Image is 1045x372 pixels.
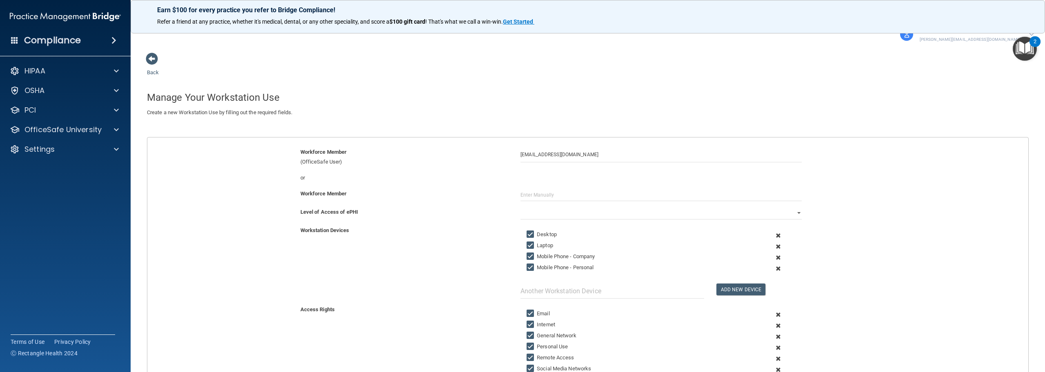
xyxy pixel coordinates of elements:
a: Terms of Use [11,338,44,346]
div: (OfficeSafe User) [294,147,515,167]
label: Laptop [527,241,553,250]
a: Back [147,60,159,75]
b: Workforce Member [300,149,347,155]
b: Workstation Devices [300,227,349,233]
img: PMB logo [10,9,121,25]
input: Search by name or email [520,147,802,162]
span: Create a new Workstation Use by filling out the required fields. [147,109,292,115]
b: Access Rights [300,306,335,312]
span: Refer a friend at any practice, whether it's medical, dental, or any other speciality, and score a [157,18,389,25]
p: [PERSON_NAME][EMAIL_ADDRESS][DOMAIN_NAME] [920,36,1021,43]
span: ! That's what we call a win-win. [425,18,503,25]
img: arrow-down.227dba2b.svg [1029,33,1034,36]
a: PCI [10,105,119,115]
input: Mobile Phone - Company [527,253,536,260]
img: avatar.17b06cb7.svg [900,28,913,41]
a: HIPAA [10,66,119,76]
input: Social Media Networks [527,365,536,372]
input: Desktop [527,231,536,238]
a: OSHA [10,86,119,95]
h4: Compliance [24,35,81,46]
a: Settings [10,144,119,154]
label: Desktop [527,230,557,239]
b: Level of Access of ePHI [300,209,358,215]
label: Email [527,309,550,319]
input: Mobile Phone - Personal [527,264,536,271]
input: Email [527,310,536,317]
p: Settings [24,144,55,154]
strong: $100 gift card [389,18,425,25]
a: Privacy Policy [54,338,91,346]
input: Another Workstation Device [520,283,704,299]
span: Ⓒ Rectangle Health 2024 [11,349,78,357]
button: Open Resource Center, 2 new notifications [1013,37,1037,61]
input: Enter Manually [520,189,802,201]
div: 2 [1034,42,1036,52]
p: OfficeSafe University [24,125,102,135]
label: Internet [527,320,555,330]
h4: Manage Your Workstation Use [147,92,1029,103]
input: Internet [527,321,536,328]
button: Add New Device [716,283,765,295]
div: or [294,173,515,183]
label: Mobile Phone - Company [527,252,595,261]
p: PCI [24,105,36,115]
p: HIPAA [24,66,45,76]
input: Laptop [527,242,536,249]
label: Remote Access [527,353,574,363]
input: Remote Access [527,354,536,361]
strong: Get Started [503,18,533,25]
a: OfficeSafe University [10,125,119,135]
label: General Network [527,331,576,341]
p: OSHA [24,86,45,95]
label: Mobile Phone - Personal [527,263,594,272]
input: Personal Use [527,343,536,350]
b: Workforce Member [300,190,347,197]
p: Earn $100 for every practice you refer to Bridge Compliance! [157,6,1018,14]
label: Personal Use [527,342,568,352]
a: Get Started [503,18,534,25]
input: General Network [527,332,536,339]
